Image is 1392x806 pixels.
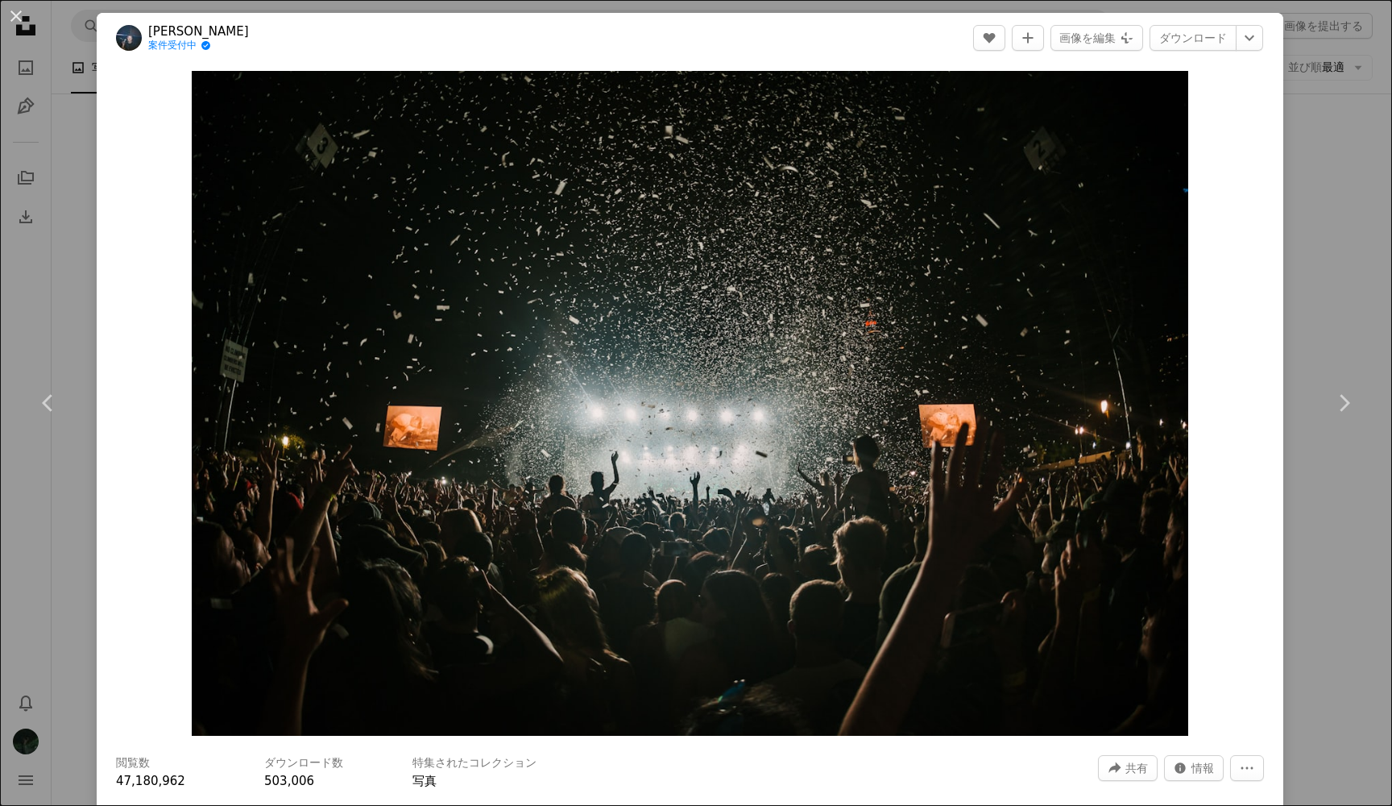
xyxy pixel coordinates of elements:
button: 画像を編集 [1050,25,1143,51]
button: コレクションに追加する [1012,25,1044,51]
span: 47,180,962 [116,774,185,788]
span: 503,006 [264,774,314,788]
button: この画像でズームインする [192,71,1187,736]
a: 写真 [412,774,437,788]
button: その他のアクション [1230,755,1264,781]
a: [PERSON_NAME] [148,23,249,39]
img: Danny Howeのプロフィールを見る [116,25,142,51]
a: 案件受付中 [148,39,249,52]
span: 共有 [1125,756,1148,780]
h3: ダウンロード数 [264,755,343,771]
button: ダウンロードサイズを選択してください [1236,25,1263,51]
span: 情報 [1191,756,1214,780]
button: いいね！ [973,25,1005,51]
a: ダウンロード [1150,25,1237,51]
a: 次へ [1295,326,1392,480]
button: この画像に関する統計 [1164,755,1224,781]
h3: 特集されたコレクション [412,755,536,771]
h3: 閲覧数 [116,755,150,771]
button: このビジュアルを共有する [1098,755,1158,781]
img: people gathering on concert field [192,71,1187,736]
